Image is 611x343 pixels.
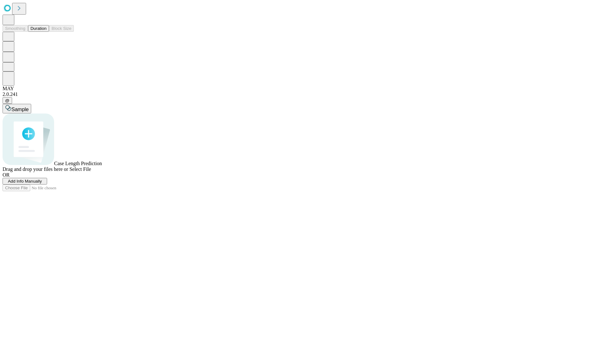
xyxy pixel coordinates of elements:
[3,91,608,97] div: 2.0.241
[11,107,29,112] span: Sample
[3,97,12,104] button: @
[3,172,10,178] span: OR
[3,25,28,32] button: Smoothing
[3,178,47,185] button: Add Info Manually
[3,166,68,172] span: Drag and drop your files here or
[28,25,49,32] button: Duration
[5,98,10,103] span: @
[49,25,74,32] button: Block Size
[54,161,102,166] span: Case Length Prediction
[69,166,91,172] span: Select File
[8,179,42,184] span: Add Info Manually
[3,104,31,113] button: Sample
[3,86,608,91] div: MAY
